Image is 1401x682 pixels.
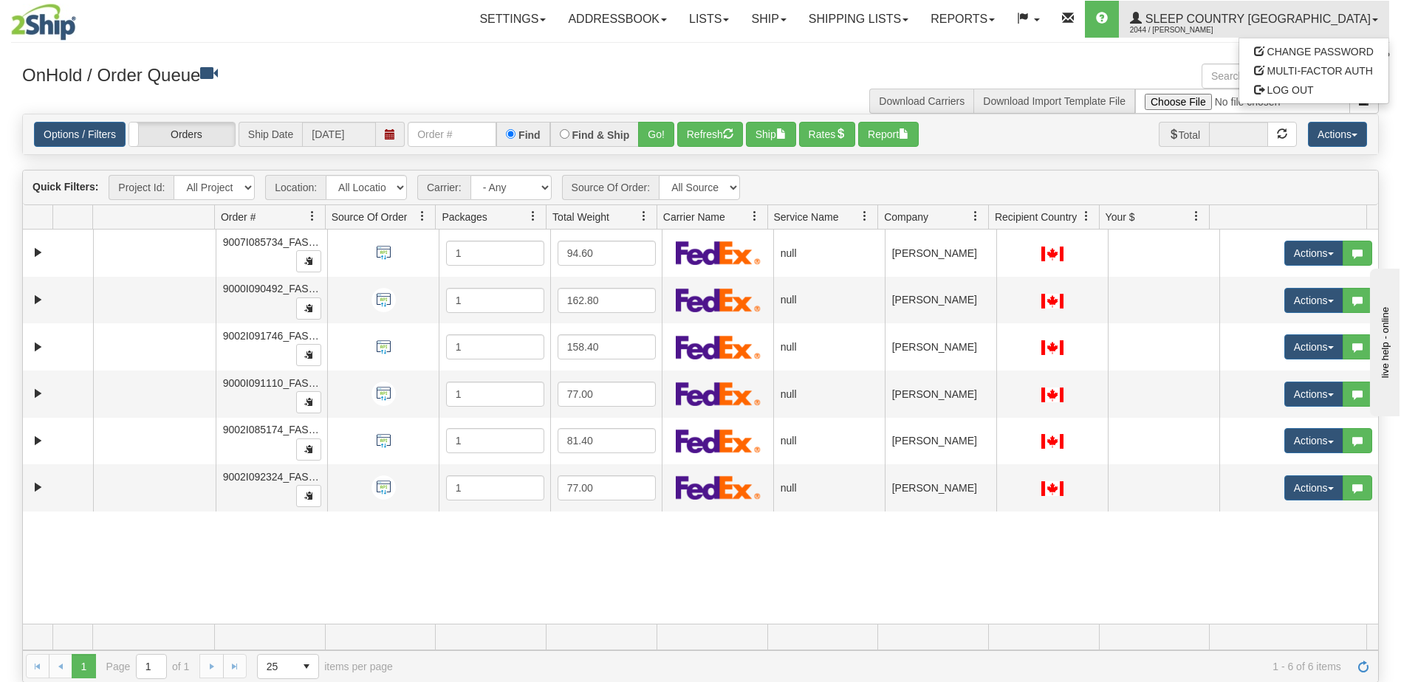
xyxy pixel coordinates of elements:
span: Recipient Country [995,210,1077,224]
span: Order # [221,210,256,224]
td: null [773,464,885,512]
button: Actions [1284,241,1343,266]
span: Your $ [1106,210,1135,224]
span: Location: [265,175,326,200]
a: Download Carriers [879,95,965,107]
td: null [773,230,885,277]
span: 9002I091746_FASUS [223,330,323,342]
input: Search [1202,63,1350,89]
a: Your $ filter column settings [1184,204,1209,229]
span: 1 - 6 of 6 items [414,661,1341,672]
img: FedEx Express® [676,288,761,312]
span: Carrier: [417,175,470,200]
label: Orders [129,123,235,146]
span: LOG OUT [1267,84,1314,96]
img: API [371,335,396,359]
img: CA [1041,434,1063,449]
img: CA [1041,481,1063,496]
span: Carrier Name [663,210,725,224]
a: Sleep Country [GEOGRAPHIC_DATA] 2044 / [PERSON_NAME] [1119,1,1389,38]
div: Support: 1 - 855 - 55 - 2SHIP [11,50,1390,63]
a: Settings [468,1,557,38]
button: Copy to clipboard [296,297,321,320]
td: [PERSON_NAME] [885,464,996,512]
label: Find [518,130,541,140]
span: Ship Date [239,122,302,147]
td: null [773,323,885,371]
a: Order # filter column settings [300,204,325,229]
a: Service Name filter column settings [852,204,877,229]
button: Copy to clipboard [296,250,321,272]
a: Ship [740,1,797,38]
button: Rates [799,122,856,147]
a: Company filter column settings [963,204,988,229]
td: [PERSON_NAME] [885,230,996,277]
a: Refresh [1352,654,1375,678]
a: Total Weight filter column settings [631,204,657,229]
span: Source Of Order: [562,175,660,200]
a: Expand [29,291,47,309]
a: Packages filter column settings [521,204,546,229]
a: Recipient Country filter column settings [1074,204,1099,229]
img: FedEx Express® [676,429,761,453]
label: Quick Filters: [32,179,98,194]
img: CA [1041,340,1063,355]
a: Expand [29,385,47,403]
span: 9000I090492_FASUS [223,283,323,294]
span: Sleep Country [GEOGRAPHIC_DATA] [1142,13,1371,25]
span: Total Weight [552,210,609,224]
span: Source Of Order [332,210,408,224]
input: Order # [408,122,496,147]
a: Expand [29,338,47,356]
td: null [773,371,885,418]
img: FedEx Express® [676,241,761,265]
button: Actions [1284,428,1343,453]
a: Carrier Name filter column settings [742,204,767,229]
a: LOG OUT [1239,80,1388,100]
a: CHANGE PASSWORD [1239,42,1388,61]
span: Page 1 [72,654,95,678]
button: Copy to clipboard [296,485,321,507]
img: CA [1041,247,1063,261]
a: Shipping lists [798,1,919,38]
button: Refresh [677,122,743,147]
span: CHANGE PASSWORD [1267,46,1374,58]
a: Download Import Template File [983,95,1126,107]
button: Actions [1284,334,1343,359]
a: Addressbook [557,1,678,38]
button: Actions [1284,475,1343,500]
a: Options / Filters [34,122,126,147]
span: Company [884,210,928,224]
span: 9002I092324_FASUS [223,471,323,483]
img: FedEx Express® [676,335,761,359]
span: Page of 1 [106,654,190,679]
a: Lists [678,1,740,38]
img: CA [1041,294,1063,309]
td: [PERSON_NAME] [885,371,996,418]
label: Find & Ship [572,130,630,140]
button: Copy to clipboard [296,344,321,366]
a: MULTI-FACTOR AUTH [1239,61,1388,80]
input: Import [1135,89,1350,114]
button: Ship [746,122,796,147]
img: API [371,382,396,406]
img: API [371,429,396,453]
button: Actions [1284,288,1343,313]
span: items per page [257,654,393,679]
button: Actions [1308,122,1367,147]
img: FedEx Express® [676,382,761,406]
a: Expand [29,432,47,450]
span: Packages [442,210,487,224]
span: 9007I085734_FASUS [223,236,323,248]
img: API [371,288,396,312]
a: Expand [29,478,47,497]
span: 9002I085174_FASUS [223,424,323,435]
input: Page 1 [137,655,166,678]
a: Source Of Order filter column settings [410,204,435,229]
div: live help - online [11,13,137,24]
img: CA [1041,387,1063,402]
button: Copy to clipboard [296,391,321,413]
td: [PERSON_NAME] [885,323,996,371]
td: [PERSON_NAME] [885,277,996,324]
iframe: chat widget [1367,266,1400,416]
